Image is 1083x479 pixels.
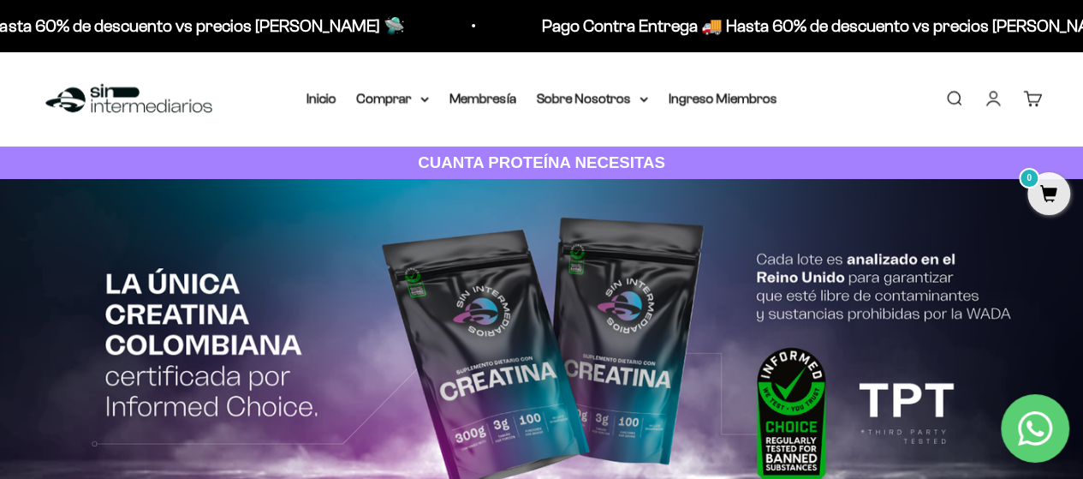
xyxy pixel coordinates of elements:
strong: CUANTA PROTEÍNA NECESITAS [418,153,665,171]
summary: Sobre Nosotros [537,87,648,110]
summary: Comprar [357,87,429,110]
a: Membresía [449,91,516,105]
a: Ingreso Miembros [669,91,777,105]
mark: 0 [1019,168,1039,189]
a: 0 [1027,186,1070,205]
a: Inicio [306,91,336,105]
